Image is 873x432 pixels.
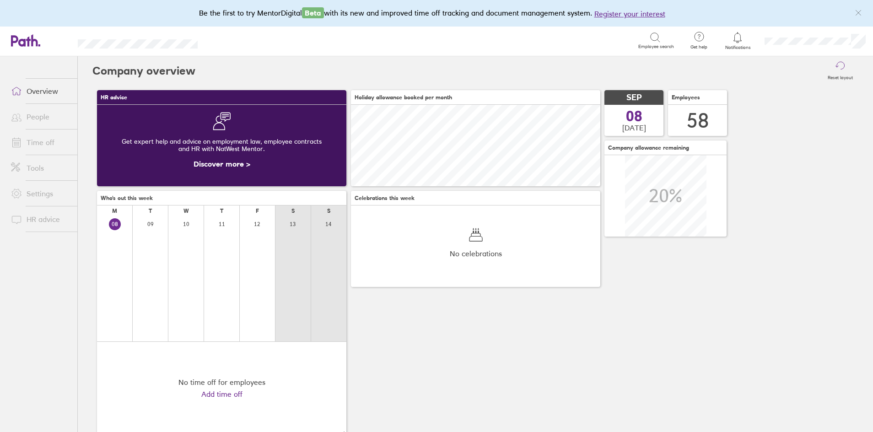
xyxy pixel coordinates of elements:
span: Holiday allowance booked per month [355,94,452,101]
div: M [112,208,117,214]
a: Add time off [201,390,242,398]
span: 08 [626,109,642,124]
span: Company allowance remaining [608,145,689,151]
div: 58 [687,109,709,132]
a: Time off [4,133,77,151]
span: Get help [684,44,714,50]
div: T [220,208,223,214]
span: Celebrations this week [355,195,415,201]
a: Notifications [723,31,753,50]
button: Register your interest [594,8,665,19]
a: Overview [4,82,77,100]
span: Who's out this week [101,195,153,201]
label: Reset layout [822,72,858,81]
span: Beta [302,7,324,18]
div: Get expert help and advice on employment law, employee contracts and HR with NatWest Mentor. [104,130,339,160]
a: Settings [4,184,77,203]
a: HR advice [4,210,77,228]
a: Tools [4,159,77,177]
span: SEP [626,93,642,103]
span: Notifications [723,45,753,50]
span: Employees [672,94,700,101]
div: Be the first to try MentorDigital with its new and improved time off tracking and document manage... [199,7,674,19]
div: T [149,208,152,214]
span: Employee search [638,44,674,49]
div: S [291,208,295,214]
button: Reset layout [822,56,858,86]
div: No time off for employees [178,378,265,386]
span: No celebrations [450,249,502,258]
div: S [327,208,330,214]
span: HR advice [101,94,127,101]
div: W [183,208,189,214]
div: F [256,208,259,214]
a: People [4,108,77,126]
h2: Company overview [92,56,195,86]
span: [DATE] [622,124,646,132]
div: Search [222,36,246,44]
a: Discover more > [194,159,250,168]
